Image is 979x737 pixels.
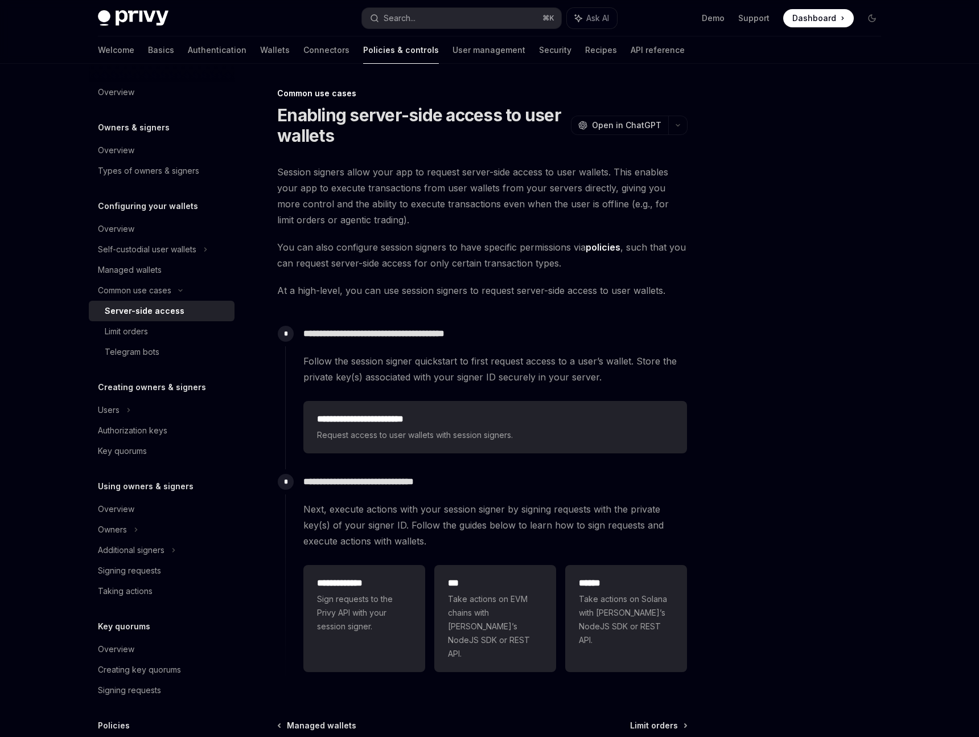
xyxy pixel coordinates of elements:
button: Search...⌘K [362,8,561,28]
div: Managed wallets [98,263,162,277]
a: Overview [89,499,235,519]
button: Ask AI [567,8,617,28]
a: Overview [89,82,235,103]
a: Limit orders [630,720,686,731]
span: Session signers allow your app to request server-side access to user wallets. This enables your a... [277,164,688,228]
span: ⌘ K [542,14,554,23]
a: Connectors [303,36,349,64]
a: Signing requests [89,560,235,581]
span: Open in ChatGPT [592,120,661,131]
div: Types of owners & signers [98,164,199,178]
span: Request access to user wallets with session signers. [317,428,673,442]
a: User management [453,36,525,64]
a: Telegram bots [89,342,235,362]
a: Authentication [188,36,246,64]
span: Sign requests to the Privy API with your session signer. [317,592,412,633]
div: Overview [98,222,134,236]
a: **** *Take actions on Solana with [PERSON_NAME]’s NodeJS SDK or REST API. [565,565,687,672]
a: Signing requests [89,680,235,701]
a: Types of owners & signers [89,161,235,181]
div: Signing requests [98,564,161,578]
button: Toggle dark mode [863,9,881,27]
span: Dashboard [792,13,836,24]
div: Search... [384,11,416,25]
a: Managed wallets [89,260,235,280]
h5: Configuring your wallets [98,199,198,213]
div: Self-custodial user wallets [98,243,196,256]
span: Limit orders [630,720,678,731]
button: Open in ChatGPT [571,116,668,135]
h5: Policies [98,719,130,732]
span: Follow the session signer quickstart to first request access to a user’s wallet. Store the privat... [303,353,687,385]
a: API reference [631,36,685,64]
div: Common use cases [277,88,688,99]
span: Take actions on EVM chains with [PERSON_NAME]’s NodeJS SDK or REST API. [448,592,542,661]
div: Server-side access [105,304,184,318]
a: policies [586,241,620,253]
a: Key quorums [89,441,235,461]
span: Next, execute actions with your session signer by signing requests with the private key(s) of you... [303,501,687,549]
span: Ask AI [586,13,609,24]
a: Welcome [98,36,134,64]
div: Limit orders [105,325,148,338]
a: Server-side access [89,301,235,321]
a: Overview [89,219,235,239]
a: **** **** ***Sign requests to the Privy API with your session signer. [303,565,425,672]
h1: Enabling server-side access to user wallets [277,105,566,146]
a: Limit orders [89,321,235,342]
a: Security [539,36,571,64]
a: Basics [148,36,174,64]
h5: Key quorums [98,620,150,633]
a: Demo [702,13,725,24]
div: Signing requests [98,683,161,697]
div: Overview [98,144,134,157]
div: Additional signers [98,543,164,557]
a: ***Take actions on EVM chains with [PERSON_NAME]’s NodeJS SDK or REST API. [434,565,556,672]
a: Wallets [260,36,290,64]
div: Telegram bots [105,345,159,359]
a: Taking actions [89,581,235,601]
div: Overview [98,502,134,516]
a: Managed wallets [278,720,356,731]
div: Authorization keys [98,424,167,437]
div: Overview [98,642,134,656]
div: Key quorums [98,444,147,458]
div: Users [98,403,120,417]
div: Overview [98,85,134,99]
img: dark logo [98,10,168,26]
a: Authorization keys [89,420,235,441]
span: Take actions on Solana with [PERSON_NAME]’s NodeJS SDK or REST API. [579,592,673,647]
a: Recipes [585,36,617,64]
div: Common use cases [98,284,171,297]
h5: Owners & signers [98,121,170,134]
a: Overview [89,140,235,161]
div: Taking actions [98,584,153,598]
span: At a high-level, you can use session signers to request server-side access to user wallets. [277,282,688,298]
a: Support [738,13,770,24]
h5: Creating owners & signers [98,380,206,394]
div: Owners [98,523,127,537]
a: Dashboard [783,9,854,27]
span: Managed wallets [287,720,356,731]
div: Creating key quorums [98,663,181,677]
a: Policies & controls [363,36,439,64]
h5: Using owners & signers [98,480,194,493]
a: Overview [89,639,235,660]
span: You can also configure session signers to have specific permissions via , such that you can reque... [277,239,688,271]
a: Creating key quorums [89,660,235,680]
